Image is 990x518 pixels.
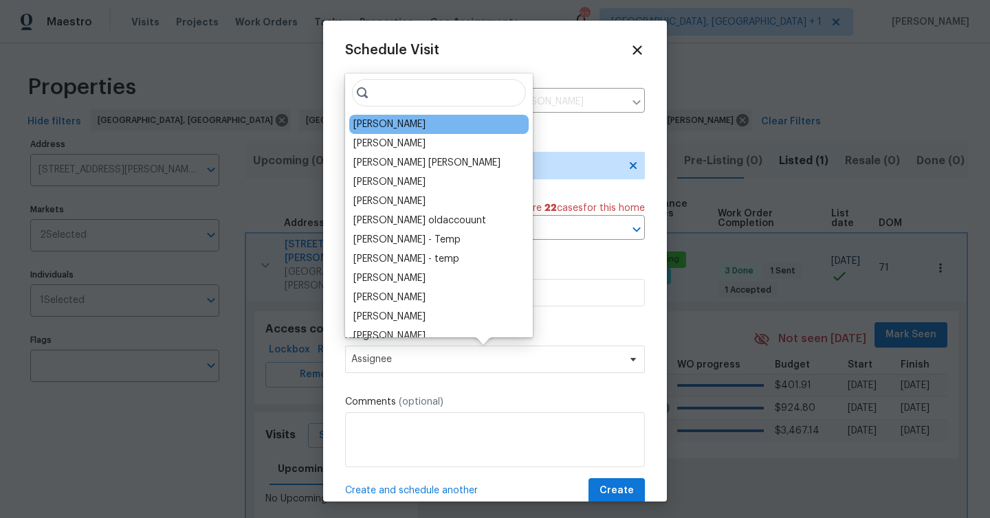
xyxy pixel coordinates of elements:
[345,484,478,497] span: Create and schedule another
[501,201,645,215] span: There are case s for this home
[353,310,426,324] div: [PERSON_NAME]
[345,395,645,409] label: Comments
[399,397,443,407] span: (optional)
[353,175,426,189] div: [PERSON_NAME]
[351,354,621,365] span: Assignee
[353,233,461,247] div: [PERSON_NAME] - Temp
[630,43,645,58] span: Close
[544,203,557,213] span: 22
[588,478,645,504] button: Create
[353,137,426,150] div: [PERSON_NAME]
[353,156,500,170] div: [PERSON_NAME] [PERSON_NAME]
[353,271,426,285] div: [PERSON_NAME]
[353,117,426,131] div: [PERSON_NAME]
[599,482,634,499] span: Create
[353,194,426,208] div: [PERSON_NAME]
[353,329,426,343] div: [PERSON_NAME]
[353,214,486,227] div: [PERSON_NAME] oldaccouunt
[353,291,426,304] div: [PERSON_NAME]
[353,252,459,266] div: [PERSON_NAME] - temp
[345,43,439,57] span: Schedule Visit
[627,220,646,239] button: Open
